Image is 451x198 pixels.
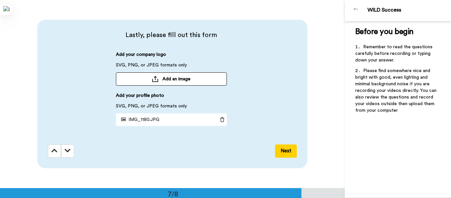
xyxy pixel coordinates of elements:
[162,76,191,82] span: Add an image
[367,7,451,13] div: WILD Success
[116,51,166,62] span: Add your company logo
[355,45,434,62] span: Remember to read the questions carefully before recording or typing down your answer.
[119,117,159,122] span: IMG_1180.JPG
[116,62,187,72] span: SVG, PNG, or JPEG formats only
[116,92,164,103] span: Add your profile photo
[348,3,364,19] img: Profile Image
[355,28,414,36] span: Before you begin
[275,144,297,158] button: Next
[355,68,438,113] span: Please find somewhere nice and bright with good, even lighting and minimal background noise if yo...
[116,103,187,113] span: SVG, PNG, or JPEG formats only
[116,72,227,86] button: Add an image
[48,30,295,40] span: Lastly, please fill out this form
